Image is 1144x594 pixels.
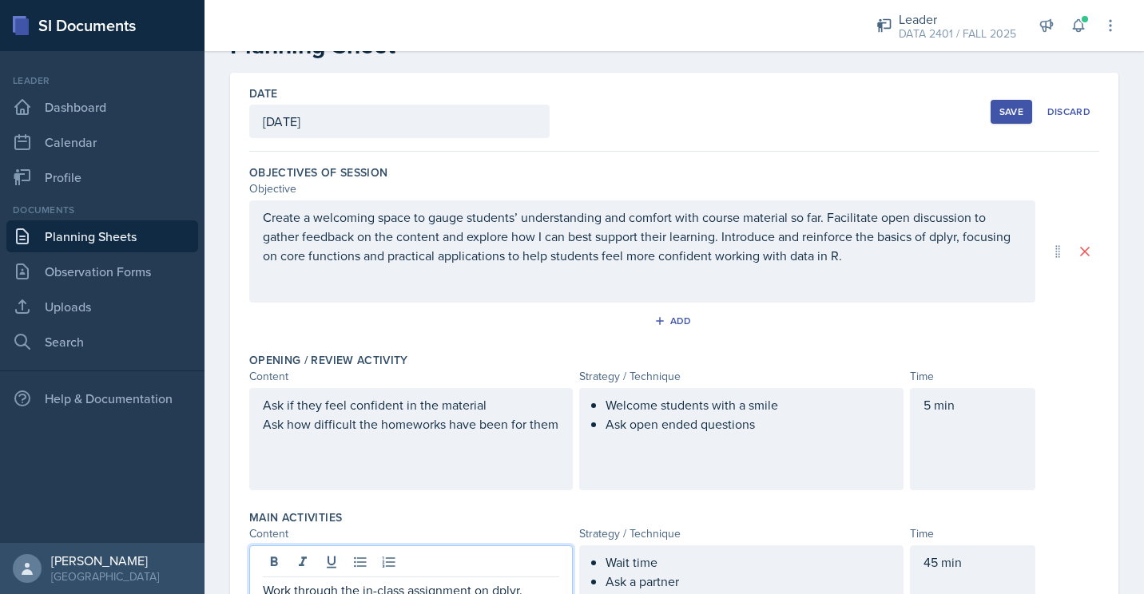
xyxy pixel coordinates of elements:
div: Leader [6,73,198,88]
div: [GEOGRAPHIC_DATA] [51,568,159,584]
p: Ask open ended questions [606,414,889,434]
div: Strategy / Technique [579,368,903,385]
div: Leader [899,10,1016,29]
div: Documents [6,203,198,217]
button: Discard [1039,100,1099,124]
div: Content [249,525,573,542]
div: Time [910,525,1035,542]
div: Strategy / Technique [579,525,903,542]
p: Ask if they feel confident in the material [263,395,559,414]
button: Save [991,100,1032,124]
div: Objective [249,180,1035,197]
p: Ask a partner [606,572,889,591]
p: Ask how difficult the homeworks have been for them [263,414,559,434]
p: Wait time [606,552,889,572]
label: Objectives of Session [249,164,387,180]
div: Content [249,368,573,385]
a: Planning Sheets [6,220,198,252]
a: Profile [6,161,198,193]
p: 45 min [924,552,1022,572]
a: Calendar [6,126,198,158]
div: Add [657,315,692,327]
label: Date [249,85,277,101]
div: Help & Documentation [6,382,198,414]
div: Discard [1047,105,1090,118]
div: Time [910,368,1035,385]
div: Save [999,105,1023,118]
div: DATA 2401 / FALL 2025 [899,26,1016,42]
a: Uploads [6,291,198,323]
a: Search [6,326,198,358]
label: Opening / Review Activity [249,352,408,368]
button: Add [649,309,701,333]
p: Create a welcoming space to gauge students’ understanding and comfort with course material so far... [263,208,1022,265]
h2: Planning Sheet [230,31,1118,60]
a: Observation Forms [6,255,198,287]
p: Welcome students with a smile [606,395,889,414]
label: Main Activities [249,509,342,525]
p: 5 min [924,395,1022,414]
div: [PERSON_NAME] [51,552,159,568]
a: Dashboard [6,91,198,123]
